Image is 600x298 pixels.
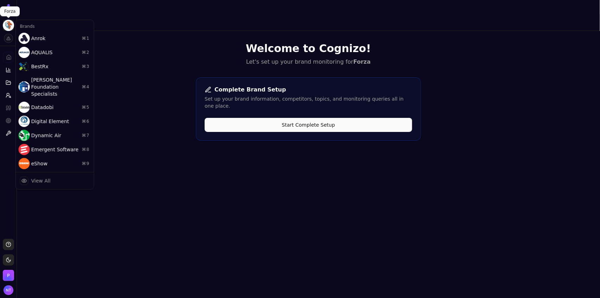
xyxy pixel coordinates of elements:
img: Datadobi [19,102,30,113]
div: Brands [17,21,92,31]
div: Digital Element [17,114,92,128]
div: [PERSON_NAME] Foundation Specialists [17,74,92,100]
img: Anrok [19,33,30,44]
div: eShow [17,157,92,171]
span: ⌘ 9 [82,161,90,166]
div: Emergent Software [17,142,92,157]
img: Cantey Foundation Specialists [19,81,30,93]
span: ⌘ 5 [82,104,90,110]
div: Dynamic Air [17,128,92,142]
span: ⌘ 2 [82,50,90,55]
img: Digital Element [19,116,30,127]
div: Datadobi [17,100,92,114]
span: ⌘ 4 [82,84,90,90]
img: Emergent Software [19,144,30,155]
img: AQUALIS [19,47,30,58]
img: BestRx [19,61,30,72]
span: ⌘ 7 [82,133,90,138]
div: AQUALIS [17,45,92,59]
img: Dynamic Air [19,130,30,141]
img: eShow [19,158,30,169]
div: BestRx [17,59,92,74]
span: ⌘ 1 [82,36,90,41]
div: Current brand: Forza [15,20,94,190]
span: ⌘ 6 [82,119,90,124]
div: View All [31,177,51,184]
span: ⌘ 3 [82,64,90,69]
span: ⌘ 8 [82,147,90,152]
div: Anrok [17,31,92,45]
